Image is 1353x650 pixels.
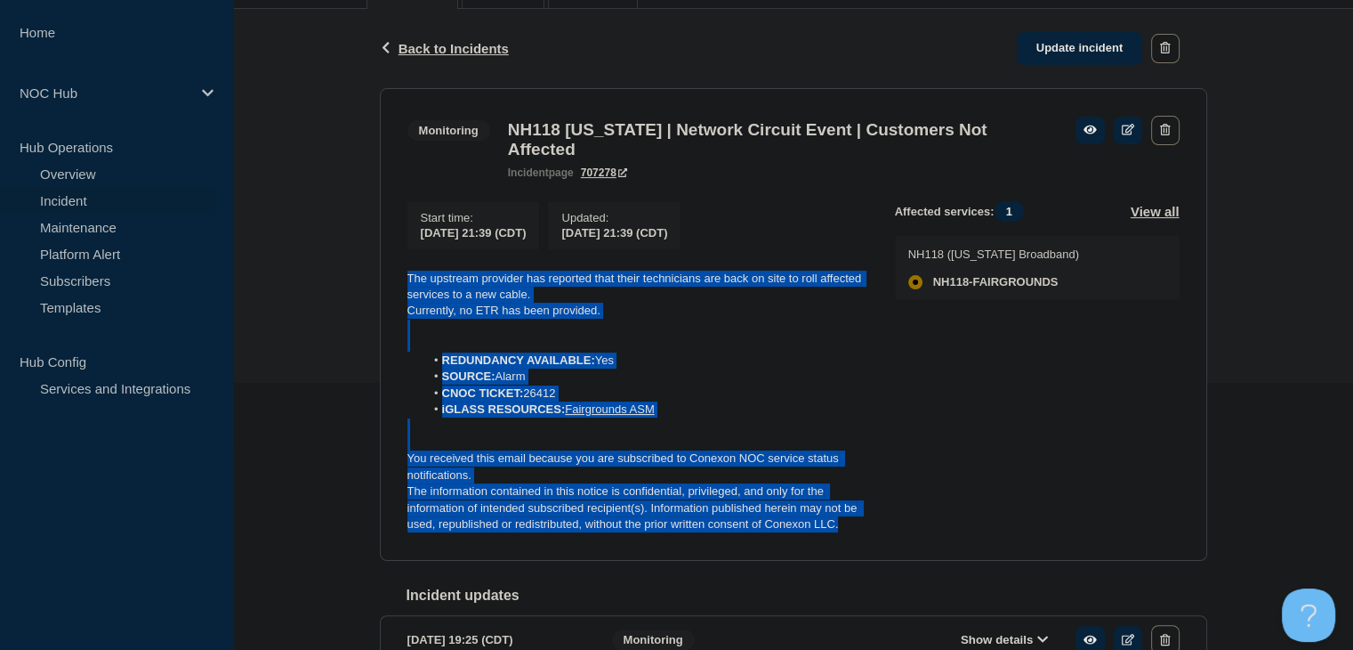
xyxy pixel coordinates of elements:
span: 1 [995,201,1024,222]
h3: NH118 [US_STATE] | Network Circuit Event | Customers Not Affected [508,120,1058,159]
p: NH118 ([US_STATE] Broadband) [908,248,1079,261]
li: 26412 [424,386,866,402]
button: Back to Incidents [380,41,509,56]
a: Fairgrounds ASM [565,402,654,416]
span: [DATE] 21:39 (CDT) [421,226,527,240]
p: NOC Hub [20,85,190,101]
span: incident [508,167,549,179]
a: Update incident [1017,32,1143,65]
span: Back to Incidents [399,41,509,56]
p: The upstream provider has reported that their technicians are back on site to roll affected servi... [407,271,866,304]
p: page [508,167,574,179]
h2: Incident updates [407,588,1207,604]
span: Affected services: [895,201,1033,222]
strong: SOURCE: [442,370,495,383]
p: You received this email because you are subscribed to Conexon NOC service status notifications. [407,451,866,483]
span: Monitoring [612,630,695,650]
p: Currently, no ETR has been provided. [407,303,866,319]
strong: CNOC TICKET: [442,386,524,400]
p: Start time : [421,211,527,224]
iframe: Help Scout Beacon - Open [1282,589,1335,642]
strong: iGLASS RESOURCES: [442,402,566,416]
a: 707278 [581,167,627,179]
span: NH118-FAIRGROUNDS [933,275,1059,289]
div: affected [908,275,922,289]
button: Show details [955,632,1053,647]
p: The information contained in this notice is confidential, privileged, and only for the informatio... [407,483,866,532]
li: Alarm [424,369,866,385]
span: Monitoring [407,120,490,141]
li: Yes [424,353,866,369]
strong: REDUNDANCY AVAILABLE: [442,353,595,367]
button: View all [1131,201,1180,222]
p: Updated : [561,211,667,224]
div: [DATE] 21:39 (CDT) [561,224,667,240]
